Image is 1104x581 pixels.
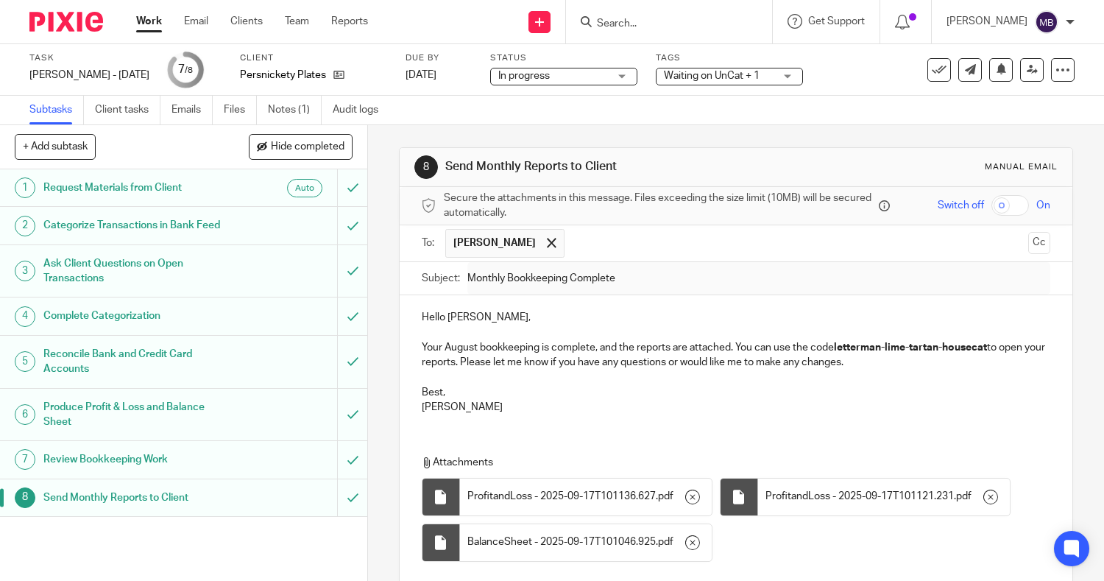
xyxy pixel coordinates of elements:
a: Subtasks [29,96,84,124]
p: [PERSON_NAME] [946,14,1027,29]
h1: Categorize Transactions in Bank Feed [43,214,230,236]
a: Client tasks [95,96,160,124]
div: 8 [15,487,35,508]
button: Cc [1028,232,1050,254]
a: Notes (1) [268,96,322,124]
a: Reports [331,14,368,29]
h1: Request Materials from Client [43,177,230,199]
h1: Send Monthly Reports to Client [43,487,230,509]
a: Audit logs [333,96,389,124]
div: [PERSON_NAME] - [DATE] [29,68,149,82]
div: 5 [15,351,35,372]
span: Hide completed [271,141,344,153]
h1: Send Monthly Reports to Client [445,159,767,175]
h1: Complete Categorization [43,305,230,327]
p: [PERSON_NAME] [422,400,1051,415]
img: svg%3E [1035,10,1058,34]
label: Tags [656,52,803,64]
a: Email [184,14,208,29]
p: Attachments [422,455,1038,470]
img: Pixie [29,12,103,32]
a: Files [224,96,257,124]
label: Status [490,52,637,64]
div: Manual email [985,161,1058,173]
input: Search [595,18,728,31]
p: Persnickety Plates [240,68,326,82]
div: . [758,479,1010,515]
span: ProfitandLoss - 2025-09-17T101136.627 [467,489,656,504]
div: 1 [15,177,35,198]
span: [PERSON_NAME] [453,236,536,250]
span: pdf [658,489,673,504]
div: 4 [15,306,35,327]
span: Get Support [808,16,865,27]
strong: letterman-lime-tartan-housecat [834,342,987,353]
label: Client [240,52,387,64]
h1: Produce Profit & Loss and Balance Sheet [43,396,230,434]
div: 2 [15,216,35,236]
span: On [1036,198,1050,213]
button: Hide completed [249,134,353,159]
div: 8 [414,155,438,179]
span: In progress [498,71,550,81]
a: Work [136,14,162,29]
span: ProfitandLoss - 2025-09-17T101121.231 [765,489,954,504]
div: 6 [15,404,35,425]
span: pdf [956,489,972,504]
div: Melissa - August 2025 [29,68,149,82]
label: Subject: [422,271,460,286]
h1: Reconcile Bank and Credit Card Accounts [43,343,230,381]
div: . [460,479,712,515]
span: [DATE] [406,70,436,80]
p: Your August bookkeeping is complete, and the reports are attached. You can use the code to open y... [422,340,1051,370]
span: BalanceSheet - 2025-09-17T101046.925 [467,535,656,549]
a: Emails [171,96,213,124]
p: Hello [PERSON_NAME], [422,310,1051,325]
label: Task [29,52,149,64]
button: + Add subtask [15,134,96,159]
span: Switch off [938,198,984,213]
span: pdf [658,535,673,549]
h1: Review Bookkeeping Work [43,448,230,471]
div: 3 [15,261,35,281]
span: Secure the attachments in this message. Files exceeding the size limit (10MB) will be secured aut... [444,191,875,221]
div: Auto [287,179,322,197]
label: Due by [406,52,472,64]
span: Waiting on UnCat + 1 [664,71,760,81]
a: Clients [230,14,263,29]
p: Best, [422,385,1051,400]
a: Team [285,14,309,29]
small: /8 [185,66,193,74]
div: 7 [178,61,193,78]
h1: Ask Client Questions on Open Transactions [43,253,230,290]
div: . [460,524,712,561]
label: To: [422,236,438,250]
div: 7 [15,449,35,470]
